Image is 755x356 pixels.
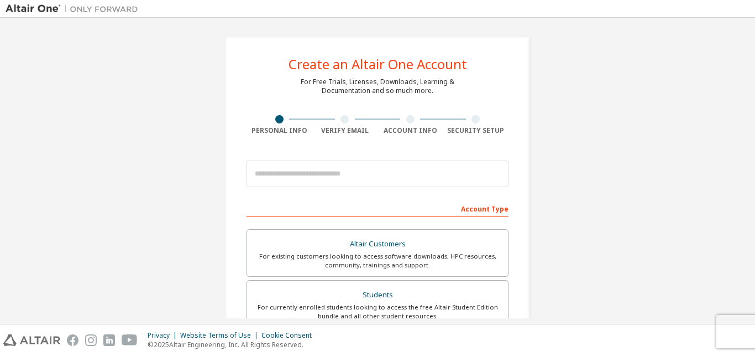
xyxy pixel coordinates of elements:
div: Students [254,287,501,303]
div: Verify Email [312,126,378,135]
img: Altair One [6,3,144,14]
img: facebook.svg [67,334,78,346]
div: Privacy [148,331,180,340]
img: youtube.svg [122,334,138,346]
div: Security Setup [443,126,509,135]
p: © 2025 Altair Engineering, Inc. All Rights Reserved. [148,340,318,349]
div: Altair Customers [254,236,501,252]
div: Website Terms of Use [180,331,261,340]
div: For existing customers looking to access software downloads, HPC resources, community, trainings ... [254,252,501,270]
div: Account Info [377,126,443,135]
div: Cookie Consent [261,331,318,340]
div: For Free Trials, Licenses, Downloads, Learning & Documentation and so much more. [301,78,454,95]
div: Create an Altair One Account [289,58,467,71]
img: instagram.svg [85,334,97,346]
div: Account Type [247,199,508,217]
img: linkedin.svg [103,334,115,346]
div: Personal Info [247,126,312,135]
div: For currently enrolled students looking to access the free Altair Student Edition bundle and all ... [254,303,501,321]
img: altair_logo.svg [3,334,60,346]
